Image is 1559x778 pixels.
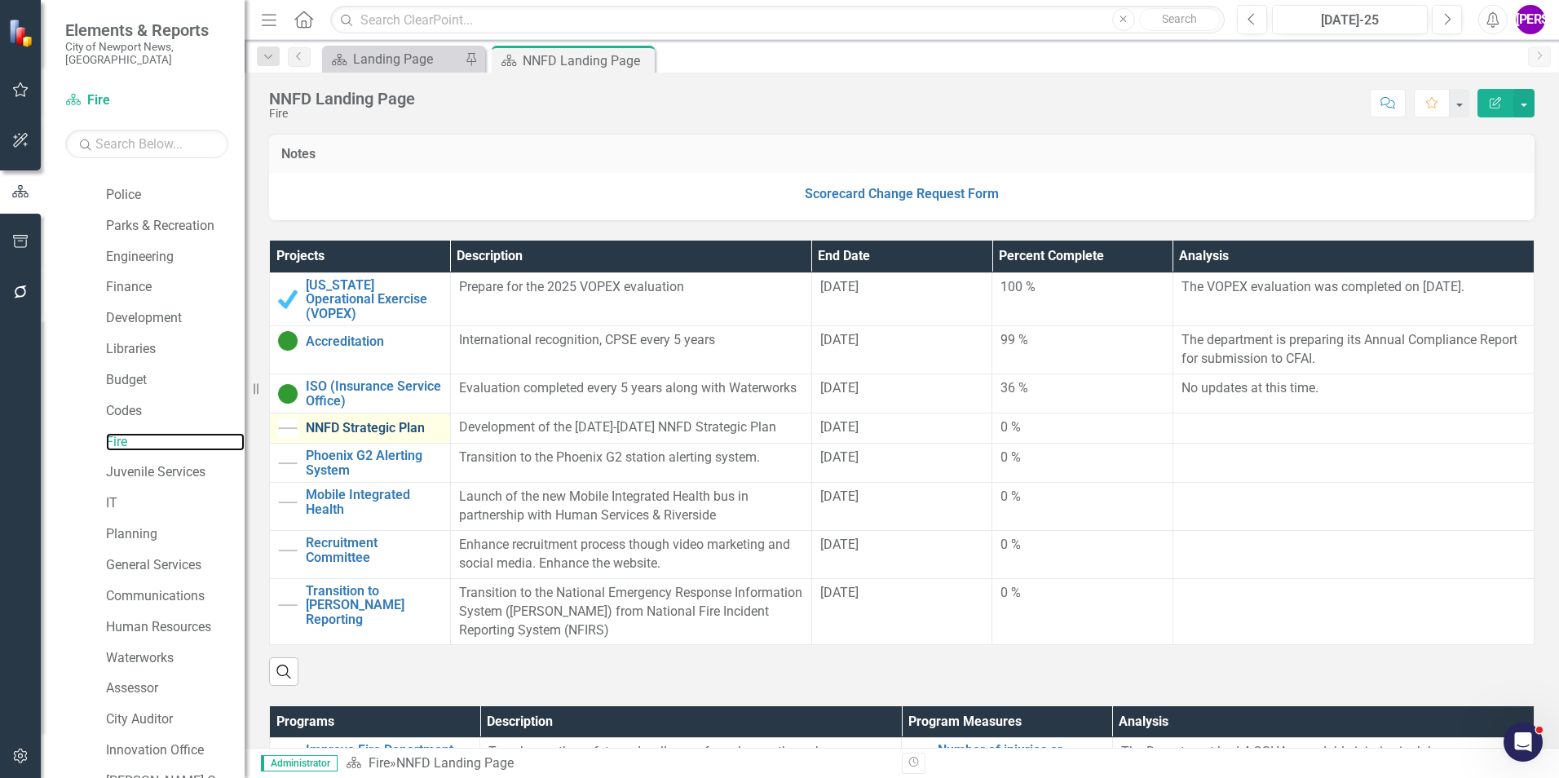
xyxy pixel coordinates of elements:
[992,531,1173,579] td: Double-Click to Edit
[278,331,298,351] img: On Target
[106,278,245,297] a: Finance
[1139,8,1221,31] button: Search
[1181,331,1526,369] p: The department is preparing its Annual Compliance Report for submission to CFAI.
[459,331,803,350] p: International recognition, CPSE every 5 years
[106,525,245,544] a: Planning
[306,743,471,771] a: Improve Fire Department Employee Wellness
[992,483,1173,531] td: Double-Click to Edit
[1278,11,1422,30] div: [DATE]-25
[459,418,803,437] p: Development of the [DATE]-[DATE] NNFD Strategic Plan
[278,384,298,404] img: On Target
[459,449,803,467] p: Transition to the Phoenix G2 station alerting system.
[1272,5,1428,34] button: [DATE]-25
[65,130,228,158] input: Search Below...
[1162,12,1197,25] span: Search
[1000,418,1164,437] div: 0 %
[1000,331,1164,350] div: 99 %
[992,444,1173,483] td: Double-Click to Edit
[106,186,245,205] a: Police
[820,380,859,396] span: [DATE]
[306,379,442,408] a: ISO (Insurance Service Office)
[811,413,992,444] td: Double-Click to Edit
[396,755,514,771] div: NNFD Landing Page
[106,217,245,236] a: Parks & Recreation
[820,537,859,552] span: [DATE]
[805,186,999,201] a: Scorecard Change Request Form
[106,679,245,698] a: Assessor
[820,332,859,347] span: [DATE]
[459,278,803,297] p: Prepare for the 2025 VOPEX evaluation
[106,710,245,729] a: City Auditor
[278,453,298,473] img: Not Started
[106,587,245,606] a: Communications
[450,326,811,374] td: Double-Click to Edit
[306,488,442,516] a: Mobile Integrated Health
[281,147,1522,161] h3: Notes
[306,421,442,435] a: NNFD Strategic Plan
[278,418,298,438] img: Not Started
[811,374,992,413] td: Double-Click to Edit
[306,584,442,627] a: Transition to [PERSON_NAME] Reporting
[820,279,859,294] span: [DATE]
[270,483,451,531] td: Double-Click to Edit Right Click for Context Menu
[450,483,811,531] td: Double-Click to Edit
[992,326,1173,374] td: Double-Click to Edit
[450,374,811,413] td: Double-Click to Edit
[1173,374,1534,413] td: Double-Click to Edit
[270,326,451,374] td: Double-Click to Edit Right Click for Context Menu
[450,272,811,326] td: Double-Click to Edit
[450,444,811,483] td: Double-Click to Edit
[1000,536,1164,555] div: 0 %
[992,374,1173,413] td: Double-Click to Edit
[270,444,451,483] td: Double-Click to Edit Right Click for Context Menu
[992,413,1173,444] td: Double-Click to Edit
[459,536,803,573] p: Enhance recruitment process though video marketing and social media. Enhance the website.
[811,272,992,326] td: Double-Click to Edit
[261,755,338,771] span: Administrator
[523,51,651,71] div: NNFD Landing Page
[278,493,298,512] img: Not Started
[270,578,451,645] td: Double-Click to Edit Right Click for Context Menu
[270,374,451,413] td: Double-Click to Edit Right Click for Context Menu
[278,541,298,560] img: Not Started
[938,743,1103,771] a: Number of injuries or fatalities
[1173,444,1534,483] td: Double-Click to Edit
[1173,272,1534,326] td: Double-Click to Edit
[811,326,992,374] td: Double-Click to Edit
[811,483,992,531] td: Double-Click to Edit
[106,248,245,267] a: Engineering
[811,578,992,645] td: Double-Click to Edit
[106,741,245,760] a: Innovation Office
[459,584,803,640] p: Transition to the National Emergency Response Information System ([PERSON_NAME]) from National Fi...
[1173,483,1534,531] td: Double-Click to Edit
[306,334,442,349] a: Accreditation
[1173,578,1534,645] td: Double-Click to Edit
[1000,584,1164,603] div: 0 %
[8,18,37,46] img: ClearPoint Strategy
[353,49,461,69] div: Landing Page
[811,444,992,483] td: Double-Click to Edit
[1516,5,1545,34] button: [PERSON_NAME]
[1000,379,1164,398] div: 36 %
[106,402,245,421] a: Codes
[326,49,461,69] a: Landing Page
[992,578,1173,645] td: Double-Click to Edit
[106,463,245,482] a: Juvenile Services
[278,595,298,615] img: Not Started
[306,536,442,564] a: Recruitment Committee
[269,108,415,120] div: Fire
[369,755,390,771] a: Fire
[1121,743,1526,765] p: The Department had 4 OSHA recordable injuries in July.
[270,531,451,579] td: Double-Click to Edit Right Click for Context Menu
[820,488,859,504] span: [DATE]
[992,272,1173,326] td: Double-Click to Edit
[450,578,811,645] td: Double-Click to Edit
[450,413,811,444] td: Double-Click to Edit
[106,494,245,513] a: IT
[1173,531,1534,579] td: Double-Click to Edit
[306,449,442,477] a: Phoenix G2 Alerting System
[106,433,245,452] a: Fire
[1504,723,1543,762] iframe: Intercom live chat
[820,585,859,600] span: [DATE]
